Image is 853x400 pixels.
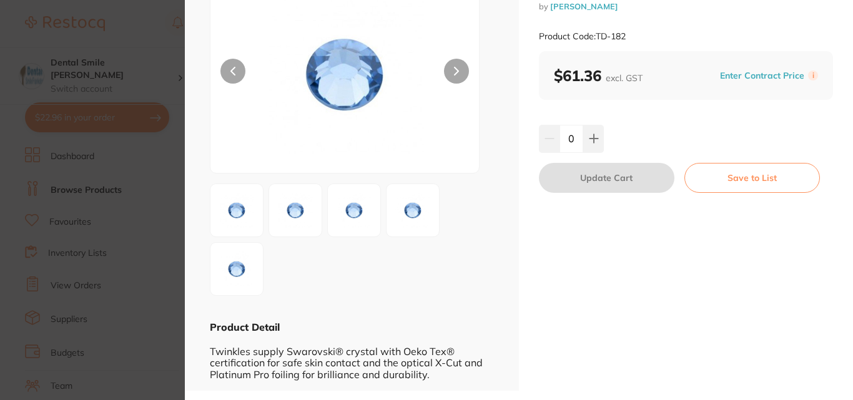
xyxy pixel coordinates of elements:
button: Save to List [684,163,820,193]
b: Product Detail [210,321,280,333]
a: [PERSON_NAME] [550,1,618,11]
img: LmpwZw [390,188,435,233]
span: excl. GST [606,72,643,84]
div: Twinkles supply Swarovski® crystal with Oeko Tex® certification for safe skin contact and the opt... [210,334,494,380]
button: Enter Contract Price [716,70,808,82]
img: LmpwZw [332,188,377,233]
small: Product Code: TD-182 [539,31,626,42]
label: i [808,71,818,80]
img: LmpwZw [214,246,259,291]
img: LmpwZw [273,188,318,233]
button: Update Cart [539,163,674,193]
img: cGc [214,188,259,233]
b: $61.36 [554,66,643,85]
small: by [539,2,833,11]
